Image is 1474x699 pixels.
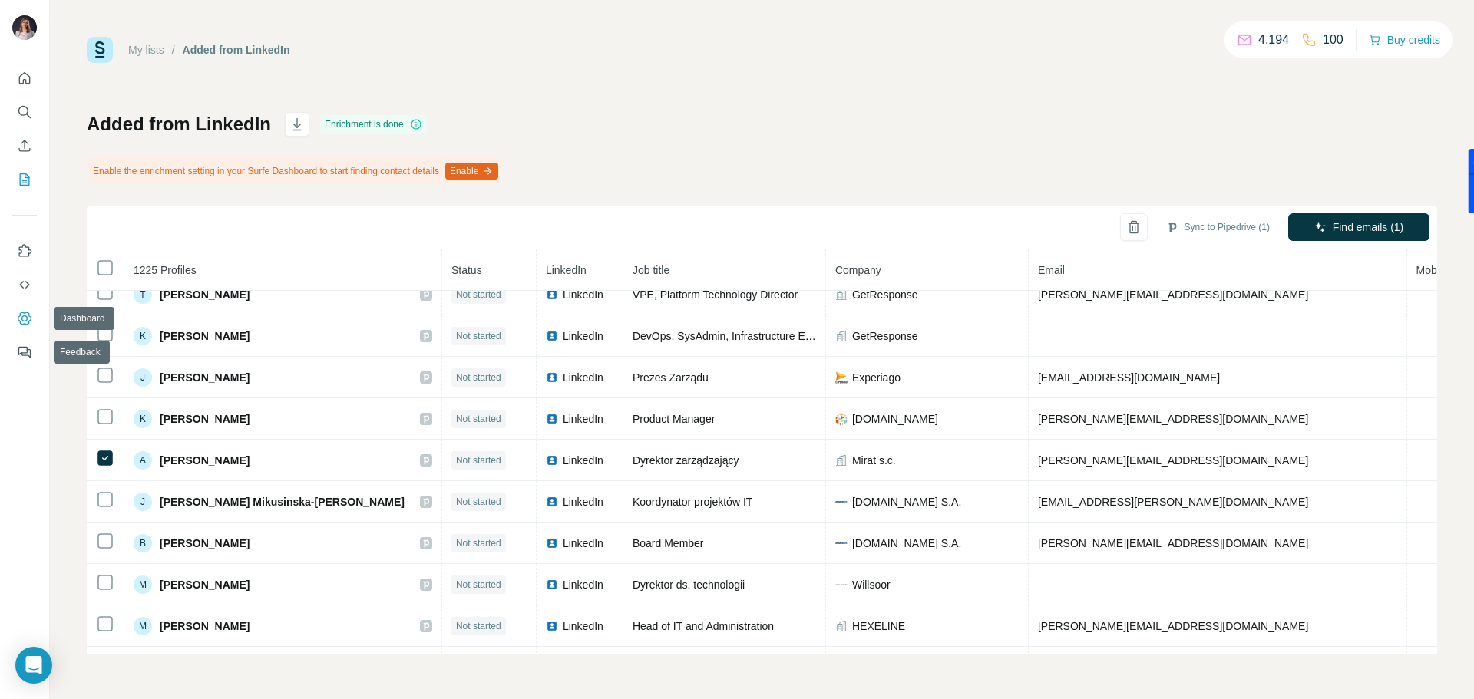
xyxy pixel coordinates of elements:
[852,618,905,634] span: HEXELINE
[546,289,558,301] img: LinkedIn logo
[160,536,250,551] span: [PERSON_NAME]
[852,577,891,592] span: Willsoor
[835,264,881,276] span: Company
[445,163,498,180] button: Enable
[546,330,558,342] img: LinkedIn logo
[563,577,603,592] span: LinkedIn
[633,264,669,276] span: Job title
[1038,264,1065,276] span: Email
[546,579,558,591] img: LinkedIn logo
[134,368,152,387] div: J
[852,536,961,551] span: [DOMAIN_NAME] S.A.
[456,619,501,633] span: Not started
[1038,620,1308,632] span: [PERSON_NAME][EMAIL_ADDRESS][DOMAIN_NAME]
[546,620,558,632] img: LinkedIn logo
[160,453,250,468] span: [PERSON_NAME]
[546,496,558,508] img: LinkedIn logo
[563,618,603,634] span: LinkedIn
[134,327,152,345] div: K
[456,371,501,384] span: Not started
[12,237,37,265] button: Use Surfe on LinkedIn
[160,411,250,427] span: [PERSON_NAME]
[1369,29,1440,51] button: Buy credits
[160,370,250,385] span: [PERSON_NAME]
[633,330,901,342] span: DevOps, SysAdmin, Infrastructure Engineering Manager
[134,534,152,552] div: B
[456,495,501,509] span: Not started
[852,494,961,509] span: [DOMAIN_NAME] S.A.
[1258,31,1289,49] p: 4,194
[456,288,501,302] span: Not started
[134,285,152,304] div: T
[12,305,37,332] button: Dashboard
[563,328,603,344] span: LinkedIn
[1038,289,1308,301] span: [PERSON_NAME][EMAIL_ADDRESS][DOMAIN_NAME]
[134,264,197,276] span: 1225 Profiles
[134,493,152,511] div: J
[835,371,848,384] img: company-logo
[456,453,501,467] span: Not started
[160,287,250,302] span: [PERSON_NAME]
[633,496,752,508] span: Koordynator projektów IT
[87,158,501,184] div: Enable the enrichment setting in your Surfe Dashboard to start finding contact details
[456,329,501,343] span: Not started
[320,115,427,134] div: Enrichment is done
[160,328,250,344] span: [PERSON_NAME]
[563,453,603,468] span: LinkedIn
[633,454,739,467] span: Dyrektor zarządzający
[852,328,918,344] span: GetResponse
[852,411,938,427] span: [DOMAIN_NAME]
[546,454,558,467] img: LinkedIn logo
[1416,264,1448,276] span: Mobile
[134,451,152,470] div: A
[563,411,603,427] span: LinkedIn
[87,37,113,63] img: Surfe Logo
[633,413,715,425] span: Product Manager
[134,575,152,594] div: M
[563,494,603,509] span: LinkedIn
[456,412,501,426] span: Not started
[87,112,271,137] h1: Added from LinkedIn
[546,413,558,425] img: LinkedIn logo
[1038,413,1308,425] span: [PERSON_NAME][EMAIL_ADDRESS][DOMAIN_NAME]
[633,289,798,301] span: VPE, Platform Technology Director
[12,166,37,193] button: My lists
[12,338,37,366] button: Feedback
[134,410,152,428] div: K
[546,537,558,549] img: LinkedIn logo
[1038,537,1308,549] span: [PERSON_NAME][EMAIL_ADDRESS][DOMAIN_NAME]
[633,537,704,549] span: Board Member
[1333,219,1404,235] span: Find emails (1)
[456,536,501,550] span: Not started
[12,98,37,126] button: Search
[633,579,745,591] span: Dyrektor ds. technologii
[456,578,501,592] span: Not started
[633,371,709,384] span: Prezes Zarządu
[12,15,37,40] img: Avatar
[12,271,37,298] button: Use Surfe API
[835,579,848,591] img: company-logo
[835,496,848,508] img: company-logo
[15,647,52,684] div: Open Intercom Messenger
[563,536,603,551] span: LinkedIn
[835,413,848,425] img: company-logo
[835,537,848,549] img: company-logo
[1288,213,1429,241] button: Find emails (1)
[852,370,901,385] span: Experiago
[633,620,774,632] span: Head of IT and Administration
[172,42,175,58] li: /
[1038,371,1220,384] span: [EMAIL_ADDRESS][DOMAIN_NAME]
[160,577,250,592] span: [PERSON_NAME]
[852,453,896,468] span: Mirat s.c.
[183,42,290,58] div: Added from LinkedIn
[1038,454,1308,467] span: [PERSON_NAME][EMAIL_ADDRESS][DOMAIN_NAME]
[852,287,918,302] span: GetResponse
[546,371,558,384] img: LinkedIn logo
[546,264,587,276] span: LinkedIn
[128,44,164,56] a: My lists
[1038,496,1308,508] span: [EMAIL_ADDRESS][PERSON_NAME][DOMAIN_NAME]
[12,64,37,92] button: Quick start
[160,618,250,634] span: [PERSON_NAME]
[12,132,37,160] button: Enrich CSV
[451,264,482,276] span: Status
